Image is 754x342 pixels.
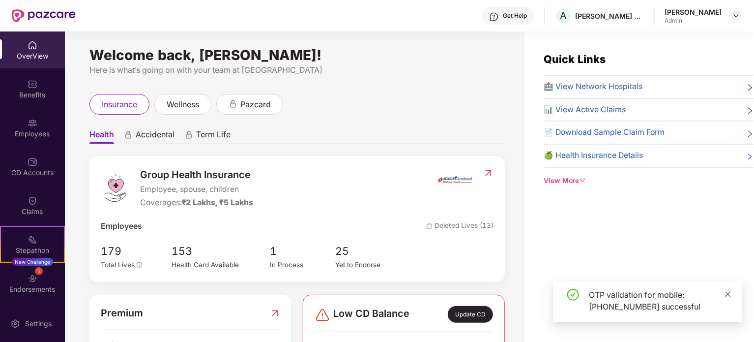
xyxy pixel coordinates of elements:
img: svg+xml;base64,PHN2ZyBpZD0iQmVuZWZpdHMiIHhtbG5zPSJodHRwOi8vd3d3LnczLm9yZy8yMDAwL3N2ZyIgd2lkdGg9Ij... [28,79,37,89]
span: right [746,152,754,162]
div: Coverages: [140,197,254,209]
span: right [746,106,754,116]
div: OTP validation for mobile: [PHONE_NUMBER] successful [589,289,730,312]
img: svg+xml;base64,PHN2ZyBpZD0iRW1wbG95ZWVzIiB4bWxucz0iaHR0cDovL3d3dy53My5vcmcvMjAwMC9zdmciIHdpZHRoPS... [28,118,37,128]
span: check-circle [567,289,579,301]
span: 179 [101,243,150,260]
div: [PERSON_NAME] [665,7,722,17]
span: 1 [270,243,335,260]
div: Welcome back, [PERSON_NAME]! [89,51,505,59]
div: Get Help [503,12,527,20]
span: Employees [101,220,142,233]
span: wellness [167,98,199,111]
img: svg+xml;base64,PHN2ZyBpZD0iQ2xhaW0iIHhtbG5zPSJodHRwOi8vd3d3LnczLm9yZy8yMDAwL3N2ZyIgd2lkdGg9IjIwIi... [28,196,37,206]
span: Deleted Lives (13) [426,220,493,233]
div: In Process [270,260,335,270]
span: 25 [336,243,401,260]
img: logo [101,173,130,203]
div: animation [229,99,237,108]
span: 📊 View Active Claims [544,104,626,116]
span: right [746,83,754,93]
img: svg+xml;base64,PHN2ZyBpZD0iU2V0dGluZy0yMHgyMCIgeG1sbnM9Imh0dHA6Ly93d3cudzMub3JnLzIwMDAvc3ZnIiB3aW... [10,319,20,329]
img: New Pazcare Logo [12,9,76,22]
span: 153 [172,243,270,260]
img: svg+xml;base64,PHN2ZyBpZD0iQ0RfQWNjb3VudHMiIGRhdGEtbmFtZT0iQ0QgQWNjb3VudHMiIHhtbG5zPSJodHRwOi8vd3... [28,157,37,167]
span: Low CD Balance [333,306,409,323]
img: svg+xml;base64,PHN2ZyBpZD0iRHJvcGRvd24tMzJ4MzIiIHhtbG5zPSJodHRwOi8vd3d3LnczLm9yZy8yMDAwL3N2ZyIgd2... [732,12,740,20]
span: right [746,128,754,139]
span: insurance [102,98,137,111]
span: ₹2 Lakhs, ₹5 Lakhs [182,198,254,207]
img: deleteIcon [426,223,433,229]
div: Admin [665,17,722,25]
span: A [560,10,567,22]
div: animation [184,130,193,139]
div: animation [124,130,133,139]
div: Yet to Endorse [336,260,401,270]
span: Group Health Insurance [140,167,254,183]
span: Health [89,129,114,144]
span: 🍏 Health Insurance Details [544,150,643,162]
span: close [725,291,731,298]
span: pazcard [240,98,271,111]
span: Term Life [196,129,231,144]
div: Stepathon [1,246,64,255]
div: 1 [35,267,43,275]
span: Employee, spouse, children [140,184,254,196]
img: RedirectIcon [483,168,493,178]
div: Update CD [448,306,493,323]
span: 📄 Download Sample Claim Form [544,126,665,139]
img: svg+xml;base64,PHN2ZyBpZD0iRW5kb3JzZW1lbnRzIiB4bWxucz0iaHR0cDovL3d3dy53My5vcmcvMjAwMC9zdmciIHdpZH... [28,274,37,283]
span: Accidental [136,129,174,144]
div: New Challenge [12,258,53,266]
span: info-circle [137,262,143,268]
div: Settings [22,319,55,329]
div: Here is what’s going on with your team at [GEOGRAPHIC_DATA] [89,64,505,76]
div: [PERSON_NAME] AGRI GENETICS [575,11,644,21]
span: Total Lives [101,261,135,269]
img: svg+xml;base64,PHN2ZyB4bWxucz0iaHR0cDovL3d3dy53My5vcmcvMjAwMC9zdmciIHdpZHRoPSIyMSIgaGVpZ2h0PSIyMC... [28,235,37,245]
img: insurerIcon [436,167,473,192]
img: svg+xml;base64,PHN2ZyBpZD0iSG9tZSIgeG1sbnM9Imh0dHA6Ly93d3cudzMub3JnLzIwMDAvc3ZnIiB3aWR0aD0iMjAiIG... [28,40,37,50]
span: down [580,177,586,184]
span: Premium [101,306,143,321]
span: Quick Links [544,53,606,65]
div: Health Card Available [172,260,270,270]
img: svg+xml;base64,PHN2ZyBpZD0iRGFuZ2VyLTMyeDMyIiB4bWxucz0iaHR0cDovL3d3dy53My5vcmcvMjAwMC9zdmciIHdpZH... [315,307,330,323]
div: View More [544,176,754,187]
img: svg+xml;base64,PHN2ZyBpZD0iSGVscC0zMngzMiIgeG1sbnM9Imh0dHA6Ly93d3cudzMub3JnLzIwMDAvc3ZnIiB3aWR0aD... [489,12,499,22]
span: 🏥 View Network Hospitals [544,81,643,93]
img: RedirectIcon [270,306,280,321]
